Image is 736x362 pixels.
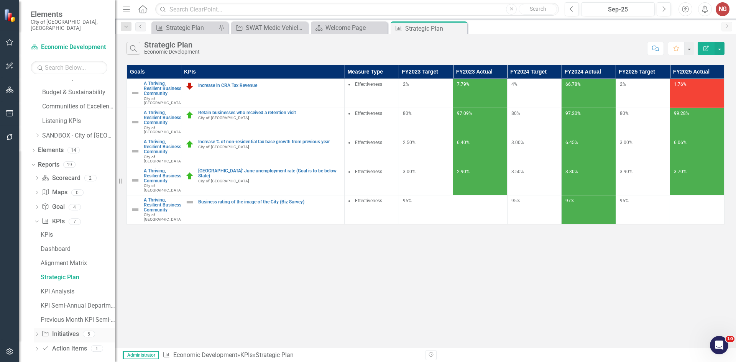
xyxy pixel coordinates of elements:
a: Action Items [41,344,87,353]
a: KPI Semi-Annual Department Report [39,300,115,312]
span: 99.28% [674,111,689,116]
a: Maps [41,188,67,197]
a: Increase % of non-residential tax base growth from previous year [198,139,341,144]
div: Strategic Plan [41,274,115,281]
a: Scorecard [41,174,80,183]
a: Increase in CRA Tax Revenue [198,83,341,88]
div: 5 [83,331,95,337]
td: Double-Click to Edit [345,108,399,137]
div: 2 [84,175,97,181]
div: » » [163,351,420,360]
div: Welcome Page [325,23,386,33]
div: 1 [91,346,103,352]
a: Welcome Page [313,23,386,33]
td: Double-Click to Edit Right Click for Context Menu [127,137,181,166]
td: Double-Click to Edit Right Click for Context Menu [181,166,345,195]
iframe: Intercom live chat [710,336,728,354]
td: Double-Click to Edit Right Click for Context Menu [181,137,345,166]
span: 6.40% [457,140,470,145]
div: 7 [69,218,81,225]
span: City of [GEOGRAPHIC_DATA] [144,213,182,221]
div: Strategic Plan [166,23,217,33]
span: 3.30% [565,169,578,174]
span: 3.90% [620,169,632,174]
span: 3.00% [620,140,632,145]
div: KPIs [41,231,115,238]
td: Double-Click to Edit Right Click for Context Menu [181,108,345,137]
span: 3.00% [511,140,524,145]
span: Effectiveness [355,111,382,116]
div: Strategic Plan [405,24,465,33]
a: Initiatives [41,330,79,339]
a: A Thriving, Resilient Business Community [144,139,182,155]
a: Economic Development [31,43,107,52]
td: Double-Click to Edit Right Click for Context Menu [181,79,345,108]
button: Search [519,4,557,15]
img: Not Defined [131,176,140,185]
span: 3.50% [511,169,524,174]
span: 66.78% [565,82,581,87]
img: Not Defined [131,118,140,127]
a: SWAT Medic Vehicles (4) [233,23,306,33]
a: Budget & Sustainability [42,88,115,97]
a: A Thriving, Resilient Business Community [144,81,182,97]
div: 19 [63,162,76,168]
span: City of [GEOGRAPHIC_DATA] [144,126,182,134]
img: On Target [185,111,194,120]
span: City of [GEOGRAPHIC_DATA] [198,179,249,183]
span: 1.76% [674,82,687,87]
a: KPI Analysis [39,285,115,298]
img: Not Defined [131,205,140,214]
a: Alignment Matrix [39,257,115,269]
a: Dashboard [39,243,115,255]
td: Double-Click to Edit Right Click for Context Menu [127,79,181,108]
span: 95% [403,198,412,203]
a: Communities of Excellence [42,102,115,111]
div: 0 [71,189,84,196]
img: On Target [185,172,194,181]
div: 4 [69,204,81,210]
td: Double-Click to Edit [345,137,399,166]
img: Not Defined [131,147,140,156]
a: Elements [38,146,64,155]
input: Search ClearPoint... [155,3,559,16]
button: Sep-25 [581,2,655,16]
a: Economic Development [173,351,237,359]
span: 6.45% [565,140,578,145]
a: Listening KPIs [42,117,115,126]
td: Double-Click to Edit Right Click for Context Menu [127,166,181,195]
span: 97.09% [457,111,472,116]
td: Double-Click to Edit Right Click for Context Menu [127,108,181,137]
div: KPI Analysis [41,288,115,295]
div: 14 [67,147,80,154]
a: A Thriving, Resilient Business Community [144,169,182,184]
a: Business rating of the image of the City (Biz Survey) [198,200,341,205]
span: City of [GEOGRAPHIC_DATA] [144,155,182,163]
img: Below Plan [185,81,194,90]
span: 6.06% [674,140,687,145]
span: Elements [31,10,107,19]
span: 80% [403,111,412,116]
button: NG [716,2,729,16]
span: 95% [511,198,520,203]
span: City of [GEOGRAPHIC_DATA] [198,145,249,149]
a: KPIs [39,229,115,241]
span: 95% [620,198,629,203]
small: City of [GEOGRAPHIC_DATA], [GEOGRAPHIC_DATA] [31,19,107,31]
span: 2.90% [457,169,470,174]
span: 80% [620,111,629,116]
img: Not Defined [131,88,140,98]
span: Effectiveness [355,82,382,87]
span: Effectiveness [355,169,382,174]
a: Reports [38,161,59,169]
td: Double-Click to Edit Right Click for Context Menu [181,195,345,224]
td: Double-Click to Edit [345,166,399,195]
div: Strategic Plan [256,351,294,359]
span: 97% [565,198,574,203]
img: Not Defined [185,198,194,207]
span: 3.70% [674,169,687,174]
span: Search [530,6,546,12]
a: KPIs [240,351,253,359]
a: Goal [41,203,64,211]
a: Previous Month KPI Semi-Annual Department Report [39,314,115,326]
